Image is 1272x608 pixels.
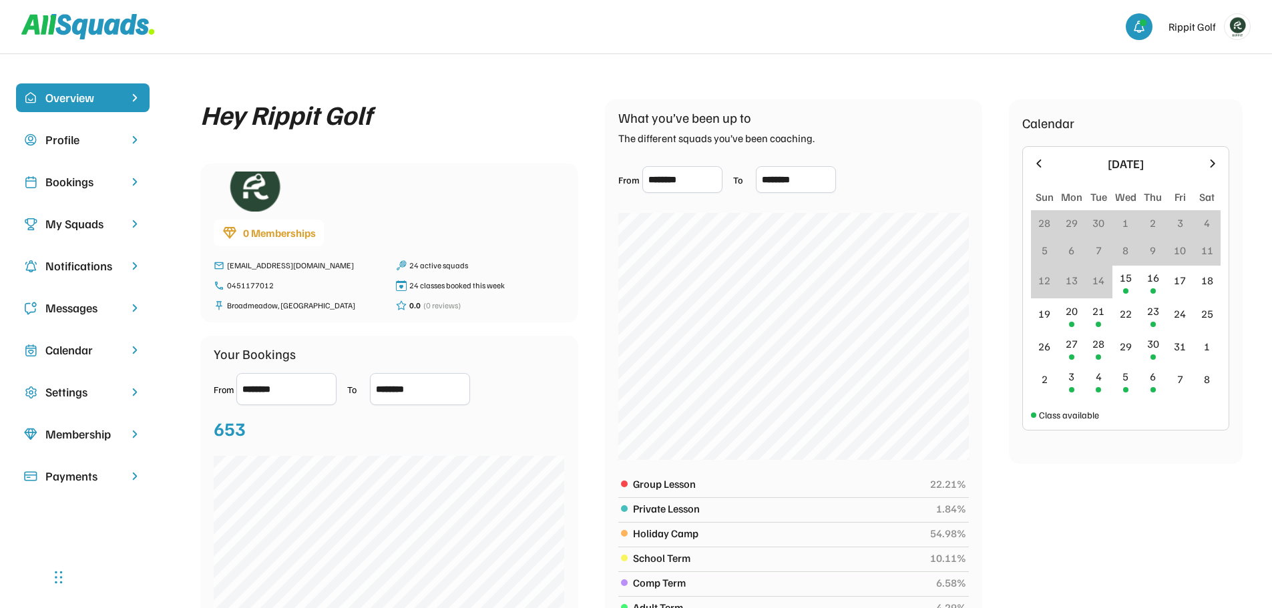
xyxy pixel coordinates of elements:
div: Hey Rippit Golf [200,99,372,129]
div: 6 [1068,242,1074,258]
div: 13 [1066,272,1078,288]
div: 7 [1177,371,1183,387]
img: Icon%20copy%203.svg [24,218,37,231]
div: Holiday Camp [633,525,923,541]
img: chevron-right.svg [128,428,142,440]
div: Payments [45,467,120,485]
div: Wed [1115,189,1136,205]
div: 6.58% [936,575,966,591]
div: 29 [1120,338,1132,354]
div: Fri [1175,189,1186,205]
div: 30 [1147,336,1159,352]
div: Notifications [45,257,120,275]
img: user-circle.svg [24,133,37,147]
div: 5 [1042,242,1048,258]
img: chevron-right.svg [128,260,142,272]
div: Group Lesson [633,476,923,492]
img: chevron-right%20copy%203.svg [128,91,142,104]
div: 21 [1092,303,1104,319]
div: Mon [1061,189,1082,205]
img: chevron-right.svg [128,386,142,398]
div: 1 [1122,215,1128,231]
div: Membership [45,425,120,443]
div: The different squads you’ve been coaching. [618,130,815,146]
div: To [733,173,753,187]
div: 8 [1204,371,1210,387]
div: 0 Memberships [243,225,316,241]
div: 20 [1066,303,1078,319]
div: 29 [1066,215,1078,231]
div: 0451177012 [227,280,383,292]
div: 54.98% [930,525,966,541]
div: 16 [1147,270,1159,286]
div: 4 [1204,215,1210,231]
div: 18 [1201,272,1213,288]
img: Icon%20%2815%29.svg [24,470,37,483]
div: Rippit Golf [1169,19,1216,35]
img: Icon%20copy%204.svg [24,260,37,273]
div: 653 [214,414,246,442]
div: 28 [1092,336,1104,352]
div: 1.84% [936,501,966,517]
div: 2 [1042,371,1048,387]
div: School Term [633,550,923,566]
div: Sun [1036,189,1054,205]
div: 3 [1177,215,1183,231]
div: Sat [1199,189,1215,205]
div: Comp Term [633,575,929,591]
img: chevron-right.svg [128,302,142,314]
div: Settings [45,383,120,401]
div: Messages [45,299,120,317]
img: Rippitlogov2_green.png [214,172,294,212]
div: 15 [1120,270,1132,286]
div: Private Lesson [633,501,929,517]
img: Rippitlogov2_green.png [1225,14,1250,39]
div: My Squads [45,215,120,233]
div: Your Bookings [214,344,296,364]
div: 10.11% [930,550,966,566]
div: Class available [1039,408,1099,422]
div: Calendar [1022,113,1074,133]
div: Bookings [45,173,120,191]
div: [EMAIL_ADDRESS][DOMAIN_NAME] [227,260,383,272]
div: 8 [1122,242,1128,258]
div: 3 [1068,368,1074,384]
div: Thu [1144,189,1162,205]
div: 9 [1150,242,1156,258]
div: 24 active squads [409,260,565,272]
div: 22 [1120,306,1132,322]
img: Icon%20copy%205.svg [24,302,37,315]
img: chevron-right.svg [128,176,142,188]
div: 30 [1092,215,1104,231]
div: 22.21% [930,476,966,492]
div: From [214,382,234,396]
div: 10 [1174,242,1186,258]
div: Tue [1090,189,1107,205]
img: Icon%20copy%202.svg [24,176,37,189]
img: home-smile.svg [24,91,37,105]
div: (0 reviews) [423,300,461,312]
div: 27 [1066,336,1078,352]
img: chevron-right.svg [128,344,142,356]
div: 19 [1038,306,1050,322]
img: Icon%20copy%2016.svg [24,386,37,399]
div: 6 [1150,368,1156,384]
div: 23 [1147,303,1159,319]
div: 17 [1174,272,1186,288]
div: 5 [1122,368,1128,384]
img: chevron-right.svg [128,470,142,483]
div: What you’ve been up to [618,107,751,127]
img: chevron-right.svg [128,133,142,146]
div: From [618,173,640,187]
div: 2 [1150,215,1156,231]
div: 24 classes booked this week [409,280,565,292]
div: Profile [45,131,120,149]
img: Icon%20copy%208.svg [24,428,37,441]
div: 0.0 [409,300,421,312]
div: 1 [1204,338,1210,354]
div: 12 [1038,272,1050,288]
div: 31 [1174,338,1186,354]
div: 24 [1174,306,1186,322]
div: Calendar [45,341,120,359]
img: chevron-right.svg [128,218,142,230]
